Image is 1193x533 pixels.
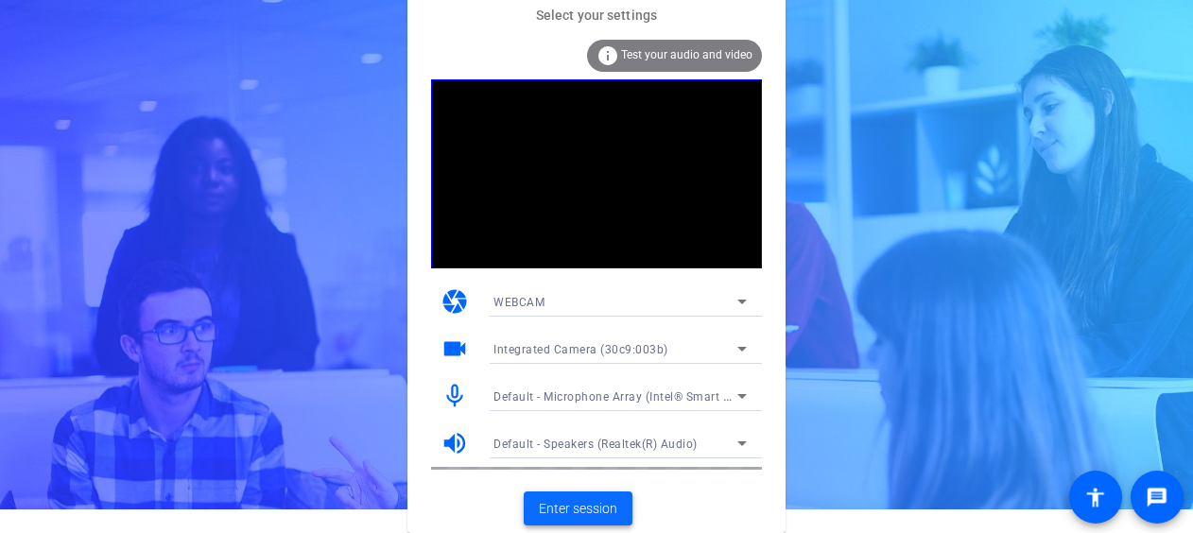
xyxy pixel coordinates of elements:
[441,382,469,410] mat-icon: mic_none
[621,48,752,61] span: Test your audio and video
[539,499,617,519] span: Enter session
[493,388,962,404] span: Default - Microphone Array (Intel® Smart Sound Technology for Digital Microphones)
[596,44,619,67] mat-icon: info
[1084,486,1107,508] mat-icon: accessibility
[493,296,545,309] span: WEBCAM
[441,429,469,457] mat-icon: volume_up
[493,438,698,451] span: Default - Speakers (Realtek(R) Audio)
[1146,486,1168,508] mat-icon: message
[407,5,786,26] mat-card-subtitle: Select your settings
[441,287,469,316] mat-icon: camera
[441,335,469,363] mat-icon: videocam
[493,343,668,356] span: Integrated Camera (30c9:003b)
[524,491,632,525] button: Enter session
